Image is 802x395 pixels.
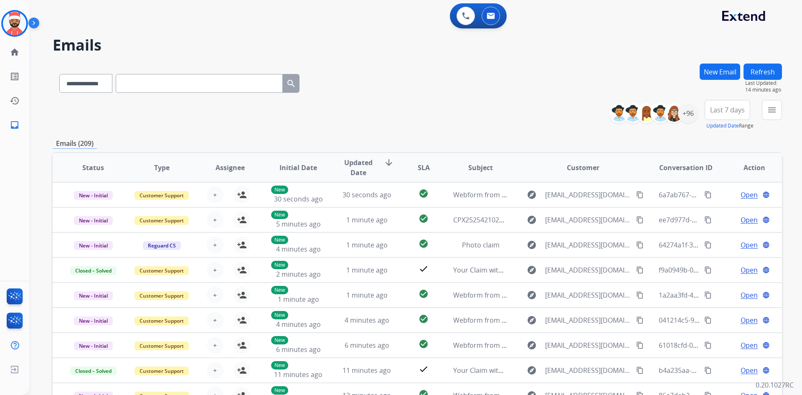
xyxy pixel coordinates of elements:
[286,79,296,89] mat-icon: search
[545,290,631,300] span: [EMAIL_ADDRESS][DOMAIN_NAME]
[767,105,777,115] mat-icon: menu
[279,163,317,173] span: Initial Date
[704,241,712,249] mat-icon: content_copy
[762,341,770,349] mat-icon: language
[271,361,288,370] p: New
[207,237,223,253] button: +
[741,190,758,200] span: Open
[271,211,288,219] p: New
[636,191,644,199] mat-icon: content_copy
[741,215,758,225] span: Open
[346,215,388,224] span: 1 minute ago
[384,158,394,168] mat-icon: arrow_downward
[207,337,223,354] button: +
[659,341,787,350] span: 61018cfd-0d86-4252-b0b7-7682449877e1
[207,262,223,278] button: +
[278,295,319,304] span: 1 minute ago
[135,341,189,350] span: Customer Support
[453,190,642,199] span: Webform from [EMAIL_ADDRESS][DOMAIN_NAME] on [DATE]
[453,265,526,275] span: Your Claim with Extend
[343,366,391,375] span: 11 minutes ago
[659,291,786,300] span: 1a2aa3fd-4089-413c-9572-6c643219686b
[346,291,388,300] span: 1 minute ago
[762,291,770,299] mat-icon: language
[74,216,113,225] span: New - Initial
[207,212,223,228] button: +
[135,191,189,200] span: Customer Support
[74,241,113,250] span: New - Initial
[741,240,758,250] span: Open
[271,311,288,319] p: New
[274,370,322,379] span: 11 minutes ago
[704,291,712,299] mat-icon: content_copy
[271,261,288,269] p: New
[636,316,644,324] mat-icon: content_copy
[276,219,321,229] span: 5 minutes ago
[659,215,785,224] span: ee7d977d-4041-42f8-a112-67f553227cbe
[237,265,247,275] mat-icon: person_add
[636,367,644,374] mat-icon: content_copy
[10,47,20,57] mat-icon: home
[705,100,750,120] button: Last 7 days
[82,163,104,173] span: Status
[237,290,247,300] mat-icon: person_add
[545,190,631,200] span: [EMAIL_ADDRESS][DOMAIN_NAME]
[704,216,712,224] mat-icon: content_copy
[10,96,20,106] mat-icon: history
[70,266,117,275] span: Closed – Solved
[527,190,537,200] mat-icon: explore
[207,186,223,203] button: +
[659,240,785,250] span: 64274a1f-39fa-4778-b803-8d44463b2951
[271,186,288,194] p: New
[704,367,712,374] mat-icon: content_copy
[636,341,644,349] mat-icon: content_copy
[419,339,429,349] mat-icon: check_circle
[10,120,20,130] mat-icon: inbox
[271,286,288,294] p: New
[213,365,217,375] span: +
[237,190,247,200] mat-icon: person_add
[10,71,20,82] mat-icon: list_alt
[135,216,189,225] span: Customer Support
[741,340,758,350] span: Open
[419,289,429,299] mat-icon: check_circle
[53,37,782,54] h2: Emails
[527,315,537,325] mat-icon: explore
[762,316,770,324] mat-icon: language
[419,314,429,324] mat-icon: check_circle
[706,122,754,129] span: Range
[462,240,500,250] span: Photo claim
[213,340,217,350] span: +
[237,340,247,350] mat-icon: person_add
[346,265,388,275] span: 1 minute ago
[762,191,770,199] mat-icon: language
[741,290,758,300] span: Open
[636,291,644,299] mat-icon: content_copy
[762,367,770,374] mat-icon: language
[237,365,247,375] mat-icon: person_add
[274,194,323,204] span: 30 seconds ago
[345,316,389,325] span: 4 minutes ago
[74,316,113,325] span: New - Initial
[419,264,429,274] mat-icon: check
[213,215,217,225] span: +
[135,266,189,275] span: Customer Support
[135,291,189,300] span: Customer Support
[545,315,631,325] span: [EMAIL_ADDRESS][DOMAIN_NAME]
[207,287,223,303] button: +
[3,12,26,35] img: avatar
[706,122,739,129] button: Updated Date
[762,216,770,224] mat-icon: language
[745,80,782,87] span: Last Updated:
[343,190,391,199] span: 30 seconds ago
[213,190,217,200] span: +
[74,191,113,200] span: New - Initial
[713,153,782,182] th: Action
[659,163,713,173] span: Conversation ID
[135,367,189,375] span: Customer Support
[527,215,537,225] mat-icon: explore
[419,214,429,224] mat-icon: check_circle
[53,138,97,149] p: Emails (209)
[741,315,758,325] span: Open
[659,265,781,275] span: f9a0949b-0cfc-4b7a-8375-639514f0fa44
